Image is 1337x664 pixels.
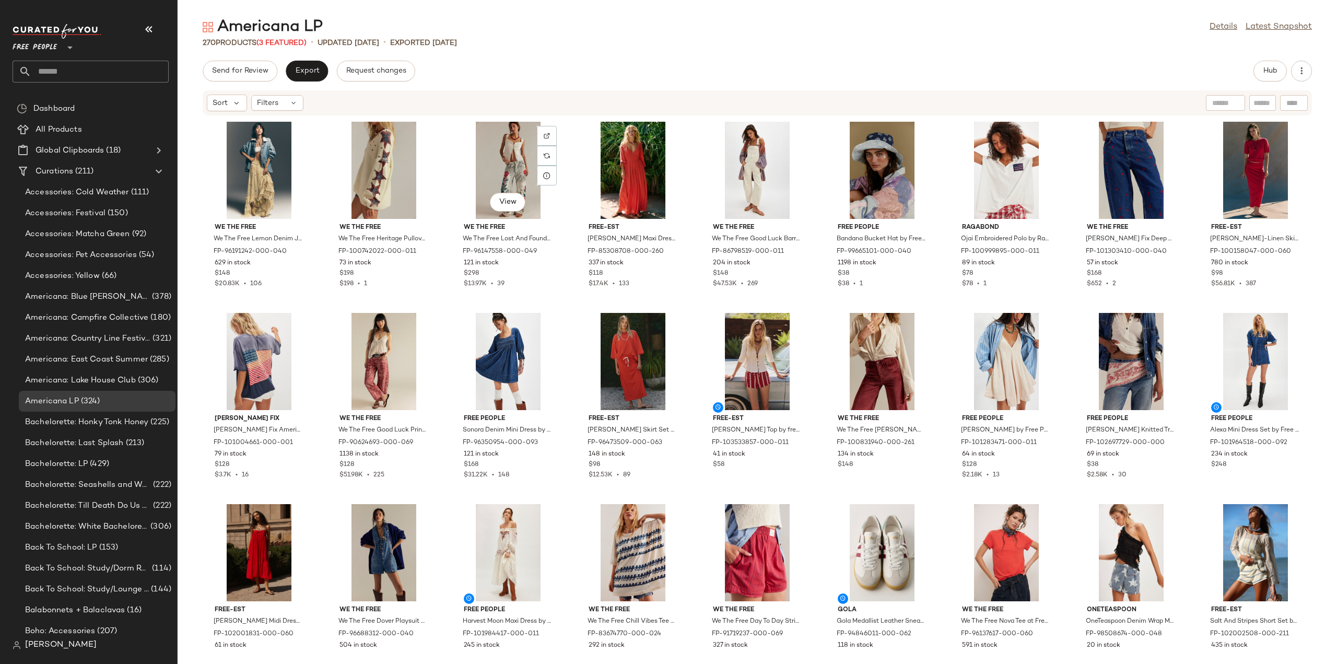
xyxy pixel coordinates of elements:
[213,98,228,109] span: Sort
[497,281,505,287] span: 39
[829,504,935,601] img: 94846011_062_b
[339,641,377,650] span: 504 in stock
[962,450,995,459] span: 64 in stock
[215,414,303,424] span: [PERSON_NAME] Fix
[215,269,230,278] span: $148
[961,438,1037,448] span: FP-101283471-000-011
[215,605,303,615] span: free-est
[829,122,935,219] img: 99665101_040_f
[954,313,1059,410] img: 101283471_011_a
[25,458,88,470] span: Bachelorette: LP
[589,450,625,459] span: 148 in stock
[331,504,437,601] img: 96688312_040_e
[215,281,240,287] span: $20.83K
[151,479,171,491] span: (222)
[130,228,147,240] span: (92)
[713,281,737,287] span: $47.53K
[1118,472,1127,479] span: 30
[580,313,686,410] img: 96473509_063_a
[1087,460,1098,470] span: $38
[354,281,364,287] span: •
[338,426,427,435] span: We The Free Good Luck Printed Barrel Jeans at Free People in Red, Size: 26
[88,458,109,470] span: (429)
[337,61,415,81] button: Request changes
[25,207,105,219] span: Accessories: Festival
[25,395,79,407] span: Americana LP
[993,472,1000,479] span: 13
[1087,472,1108,479] span: $2.58K
[25,312,148,324] span: Americana: Campfire Collective
[25,270,100,282] span: Accessories: Yellow
[1211,223,1300,232] span: free-est
[589,281,608,287] span: $17.4K
[13,36,57,54] span: Free People
[1086,235,1175,244] span: [PERSON_NAME] Fix Deep Trance Boyfriend Embroidered Jeans by We The Free at Free People in Dark W...
[713,259,750,268] span: 204 in stock
[383,37,386,49] span: •
[150,563,171,575] span: (114)
[1211,269,1223,278] span: $98
[1087,259,1118,268] span: 57 in stock
[339,223,428,232] span: We The Free
[1211,605,1300,615] span: free-est
[25,437,124,449] span: Bachelorette: Last Splash
[25,228,130,240] span: Accessories: Matcha Green
[100,270,117,282] span: (66)
[1087,269,1101,278] span: $168
[1211,641,1248,650] span: 435 in stock
[490,193,525,212] button: View
[837,630,911,639] span: FP-94846011-000-062
[464,641,500,650] span: 245 in stock
[129,187,149,199] span: (111)
[214,438,293,448] span: FP-101004661-000-001
[1235,281,1246,287] span: •
[838,259,876,268] span: 1198 in stock
[25,249,137,261] span: Accessories: Pet Accessories
[25,639,97,651] span: [PERSON_NAME]
[203,38,307,49] div: Products
[104,145,121,157] span: (18)
[1210,438,1287,448] span: FP-101964518-000-092
[838,223,926,232] span: Free People
[464,259,499,268] span: 121 in stock
[13,24,101,39] img: cfy_white_logo.C9jOOHJF.svg
[463,630,539,639] span: FP-101984417-000-011
[613,472,623,479] span: •
[203,39,216,47] span: 270
[1086,438,1165,448] span: FP-102697729-000-000
[1203,504,1308,601] img: 102002508_211_a
[33,103,75,115] span: Dashboard
[203,22,213,32] img: svg%3e
[1086,617,1175,626] span: OneTeaspoon Denim Wrap Mini Skirt at Free People in Light Wash, Size: 29
[36,124,82,136] span: All Products
[346,67,406,75] span: Request changes
[747,281,758,287] span: 269
[619,281,629,287] span: 133
[837,617,925,626] span: Gola Medallist Leather Sneakers at Free People in Red, Size: US 6
[25,416,148,428] span: Bachelorette: Honky Tonk Honey
[1253,61,1287,81] button: Hub
[25,291,150,303] span: Americana: Blue [PERSON_NAME] Baby
[713,223,802,232] span: We The Free
[79,395,100,407] span: (324)
[215,450,247,459] span: 79 in stock
[1210,235,1299,244] span: [PERSON_NAME]-Linen Skirt Set by free-est at Free People in Red, Size: XL
[25,563,150,575] span: Back To School: Study/Dorm Room Essentials
[588,235,676,244] span: [PERSON_NAME] Maxi Dress by free-est at Free People in Red, Size: M
[206,122,312,219] img: 96191242_040_0
[961,235,1050,244] span: Ojai Embroidered Polo by Ragabond at Free People in White, Size: L
[463,438,538,448] span: FP-96350954-000-093
[215,259,251,268] span: 629 in stock
[455,122,561,219] img: 96147558_049_g
[256,39,307,47] span: (3 Featured)
[212,67,268,75] span: Send for Review
[860,281,863,287] span: 1
[1087,605,1176,615] span: OneTeaspoon
[203,17,323,38] div: Americana LP
[588,438,662,448] span: FP-96473509-000-063
[339,472,363,479] span: $51.98K
[215,641,247,650] span: 61 in stock
[837,426,925,435] span: We The Free [PERSON_NAME] High-Rise Cord Palazzo Pants at Free People in Red, Size: 24
[463,426,552,435] span: Sonora Denim Mini Dress by Free People in Blue, Size: S
[588,247,664,257] span: FP-85308708-000-260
